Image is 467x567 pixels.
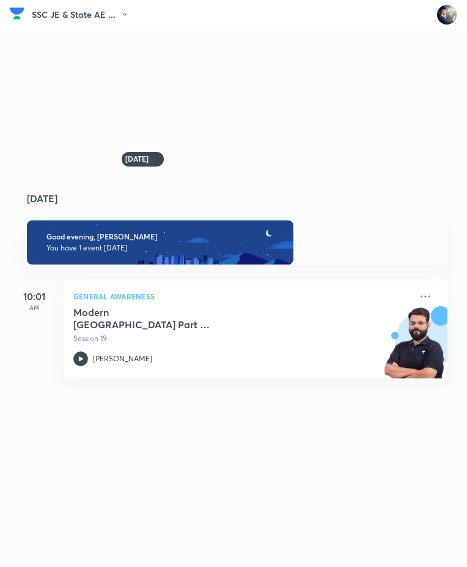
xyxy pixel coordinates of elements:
img: unacademy [380,306,447,391]
p: You have 1 event [DATE] [46,243,428,253]
h6: [DATE] [125,154,149,164]
h4: [DATE] [27,193,460,203]
p: Session 19 [73,333,411,344]
p: General Awareness [73,289,411,304]
img: Company Logo [10,4,24,23]
img: Akhilesh Anand [436,4,457,25]
button: SSC JE & State AE ... [32,6,136,24]
h6: Good evening, [PERSON_NAME] [46,232,428,241]
h5: Modern India Part - VIII [73,306,226,331]
h5: 10:01 [10,289,59,304]
img: evening [27,220,293,265]
a: Company Logo [10,4,24,26]
p: [PERSON_NAME] [93,353,152,364]
p: AM [10,304,59,311]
